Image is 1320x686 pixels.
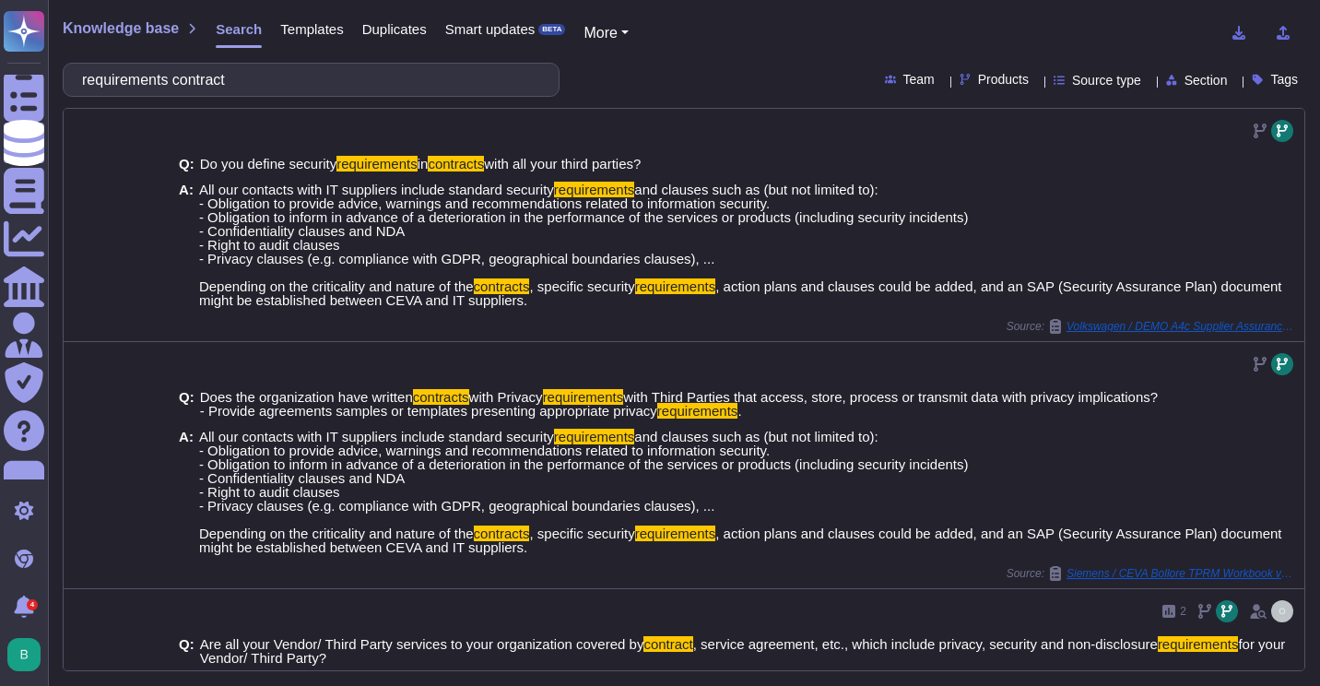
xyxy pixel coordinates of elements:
span: Section [1184,74,1228,87]
mark: requirements [336,156,418,171]
mark: requirements [554,429,635,444]
span: for your Vendor/ Third Party? [200,636,1286,666]
button: More [583,22,629,44]
span: in [418,156,429,171]
span: Source: [1007,566,1297,581]
mark: contracts [428,156,484,171]
span: Do you define security [200,156,336,171]
span: Volkswagen / DEMO A4c Supplier Assurance Questionnaire [1067,321,1297,332]
mark: contracts [474,526,530,541]
span: and clauses such as (but not limited to): - Obligation to provide advice, warnings and recommenda... [199,429,969,541]
span: Templates [280,22,343,36]
span: with Privacy [469,389,543,405]
span: Siemens / CEVA Bollore TPRM Workbook v6.2. vendor issued [1067,568,1297,579]
div: 4 [27,599,38,610]
span: with Third Parties that access, store, process or transmit data with privacy implications? - Prov... [200,389,1158,419]
span: More [583,25,617,41]
span: Search [216,22,262,36]
span: Source: [1007,319,1297,334]
mark: requirements [635,278,716,294]
span: Does the organization have written [200,389,413,405]
b: Q: [179,390,194,418]
mark: requirements [657,403,738,419]
span: . [737,403,741,419]
span: All our contacts with IT suppliers include standard security [199,429,554,444]
b: A: [179,183,194,307]
b: Q: [179,157,194,171]
mark: requirements [1158,636,1239,652]
span: , specific security [529,526,634,541]
span: with all your third parties? [484,156,641,171]
span: 2 [1180,606,1186,617]
mark: contract [643,636,692,652]
div: BETA [538,24,565,35]
span: Knowledge base [63,21,179,36]
span: Tags [1270,73,1298,86]
b: A: [179,430,194,554]
img: user [7,638,41,671]
span: Smart updates [445,22,536,36]
span: and clauses such as (but not limited to): - Obligation to provide advice, warnings and recommenda... [199,182,969,294]
span: , action plans and clauses could be added, and an SAP (Security Assurance Plan) document might be... [199,526,1282,555]
span: Products [978,73,1029,86]
span: , specific security [529,278,634,294]
span: , action plans and clauses could be added, and an SAP (Security Assurance Plan) document might be... [199,278,1282,308]
span: Duplicates [362,22,427,36]
mark: contracts [474,278,530,294]
b: Q: [179,637,194,665]
mark: requirements [554,182,635,197]
span: Source type [1072,74,1141,87]
span: Team [903,73,935,86]
mark: contracts [413,389,469,405]
img: user [1271,600,1293,622]
mark: requirements [543,389,624,405]
button: user [4,634,53,675]
span: All our contacts with IT suppliers include standard security [199,182,554,197]
input: Search a question or template... [73,64,540,96]
mark: requirements [635,526,716,541]
span: Are all your Vendor/ Third Party services to your organization covered by [200,636,644,652]
span: , service agreement, etc., which include privacy, security and non-disclosure [693,636,1158,652]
